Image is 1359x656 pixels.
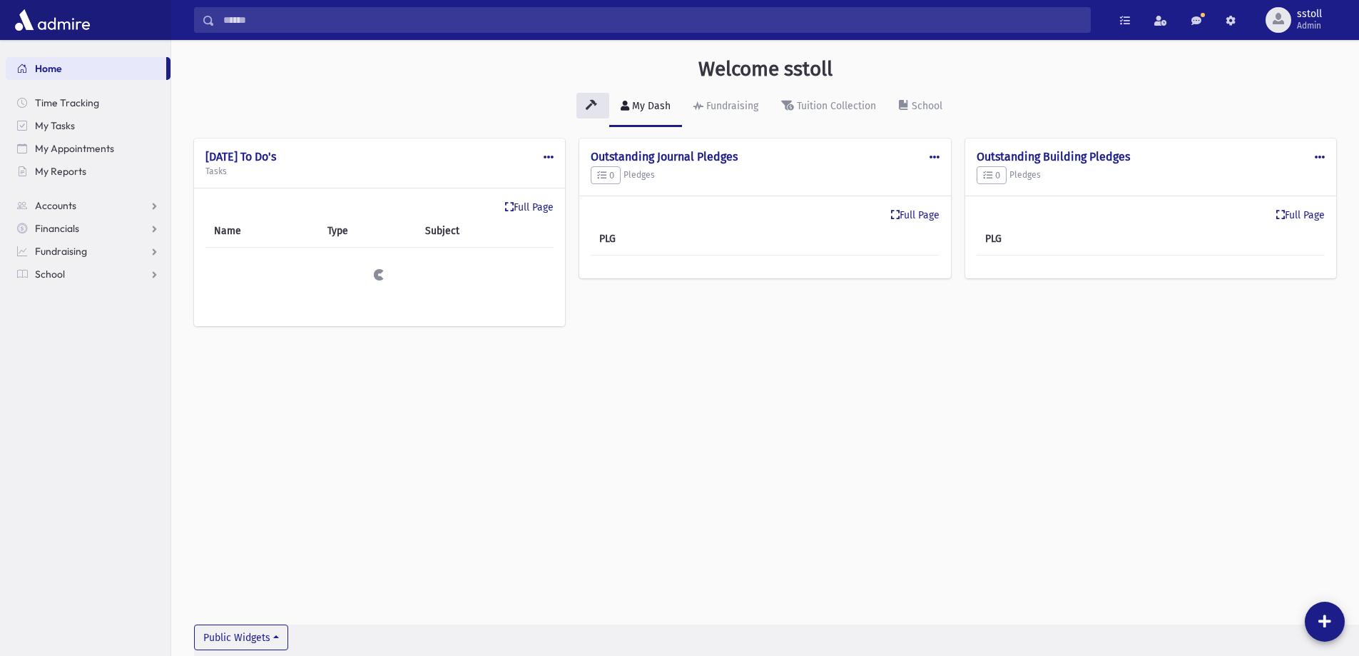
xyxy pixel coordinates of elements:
[6,160,170,183] a: My Reports
[205,166,554,176] h5: Tasks
[977,166,1325,185] h5: Pledges
[35,199,76,212] span: Accounts
[505,200,554,215] a: Full Page
[609,87,682,127] a: My Dash
[6,217,170,240] a: Financials
[983,170,1000,181] span: 0
[11,6,93,34] img: AdmirePro
[35,119,75,132] span: My Tasks
[194,625,288,650] button: Public Widgets
[6,240,170,263] a: Fundraising
[770,87,887,127] a: Tuition Collection
[1297,9,1322,20] span: sstoll
[215,7,1090,33] input: Search
[597,170,614,181] span: 0
[6,114,170,137] a: My Tasks
[909,100,942,112] div: School
[591,166,621,185] button: 0
[887,87,954,127] a: School
[6,137,170,160] a: My Appointments
[35,268,65,281] span: School
[35,142,114,155] span: My Appointments
[703,100,758,112] div: Fundraising
[6,263,170,286] a: School
[977,166,1007,185] button: 0
[1297,20,1322,31] span: Admin
[6,57,166,80] a: Home
[417,215,554,248] th: Subject
[205,215,319,248] th: Name
[1276,208,1325,223] a: Full Page
[977,223,1091,256] th: PLG
[6,91,170,114] a: Time Tracking
[891,208,940,223] a: Full Page
[35,165,86,178] span: My Reports
[698,57,833,81] h3: Welcome sstoll
[35,245,87,258] span: Fundraising
[794,100,876,112] div: Tuition Collection
[591,223,705,256] th: PLG
[35,62,62,75] span: Home
[6,194,170,217] a: Accounts
[35,222,79,235] span: Financials
[977,150,1325,163] h4: Outstanding Building Pledges
[35,96,99,109] span: Time Tracking
[591,150,939,163] h4: Outstanding Journal Pledges
[319,215,417,248] th: Type
[629,100,671,112] div: My Dash
[591,166,939,185] h5: Pledges
[682,87,770,127] a: Fundraising
[205,150,554,163] h4: [DATE] To Do's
